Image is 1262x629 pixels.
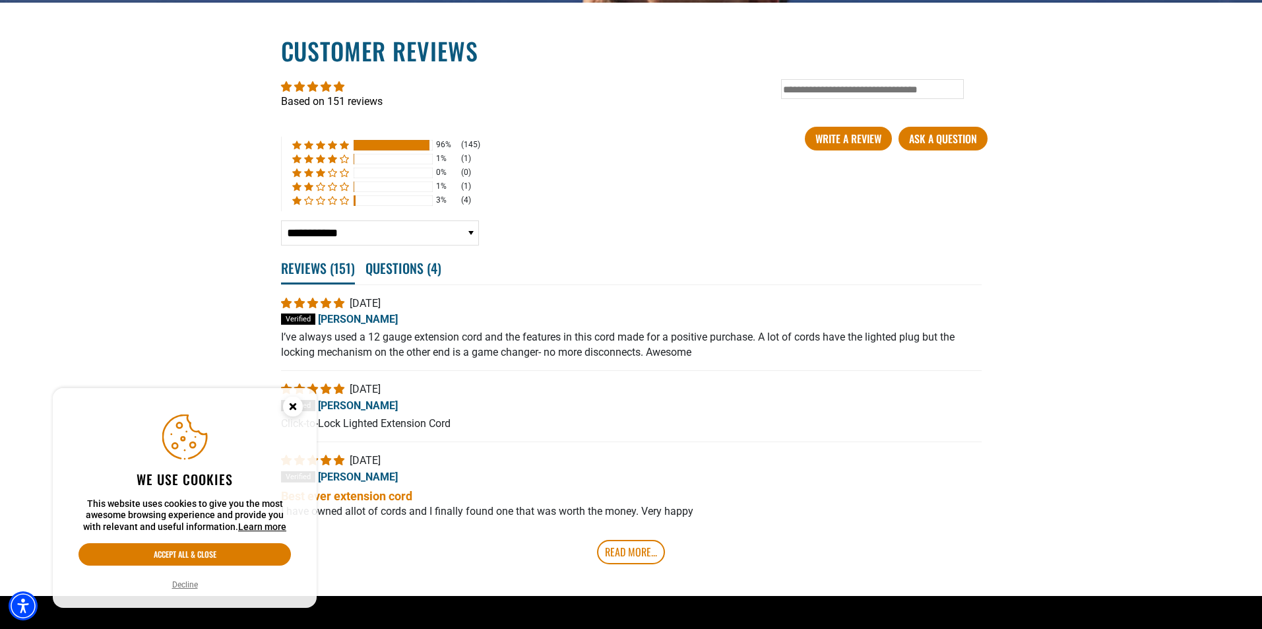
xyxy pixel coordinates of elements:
a: Read More... [597,540,665,564]
span: [PERSON_NAME] [318,470,398,482]
div: (1) [461,181,471,192]
span: 5 star review [281,383,347,395]
span: [DATE] [350,383,381,395]
aside: Cookie Consent [53,388,317,609]
a: Ask a question [899,127,988,150]
h2: Customer Reviews [281,34,982,67]
div: Average rating is 4.87 stars [281,79,982,94]
button: Decline [168,578,202,591]
div: 96% [436,139,457,150]
span: [PERSON_NAME] [318,313,398,325]
input: Type in keyword and press enter... [781,79,964,99]
span: 151 [334,258,351,278]
span: 4 [431,258,437,278]
span: 5 star review [281,297,347,310]
span: [DATE] [350,454,381,467]
div: (145) [461,139,480,150]
span: 5 star review [281,454,347,467]
span: [PERSON_NAME] [318,399,398,411]
div: 1% (1) reviews with 2 star rating [292,181,349,192]
p: Click-to-Lock Lighted Extension Cord [281,416,982,431]
div: 1% (1) reviews with 4 star rating [292,153,349,164]
button: Close this option [269,388,317,429]
div: (1) [461,153,471,164]
div: 3% (4) reviews with 1 star rating [292,195,349,206]
b: Best ever extension cord [281,488,982,504]
a: This website uses cookies to give you the most awesome browsing experience and provide you with r... [238,521,286,532]
div: 1% [436,181,457,192]
p: I have owned allot of cords and I finally found one that was worth the money. Very happy [281,504,982,519]
div: 3% [436,195,457,206]
select: Sort dropdown [281,220,479,246]
span: Questions ( ) [365,253,441,282]
a: Write A Review [805,127,892,150]
a: Based on 151 reviews - open in a new tab [281,95,383,108]
div: (4) [461,195,471,206]
h2: We use cookies [79,471,291,488]
span: [DATE] [350,297,381,310]
div: 96% (145) reviews with 5 star rating [292,139,349,150]
span: Reviews ( ) [281,253,355,284]
p: This website uses cookies to give you the most awesome browsing experience and provide you with r... [79,498,291,533]
p: I’ve always used a 12 gauge extension cord and the features in this cord made for a positive purc... [281,330,982,360]
div: 1% [436,153,457,164]
div: Accessibility Menu [9,591,38,620]
button: Accept all & close [79,543,291,566]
